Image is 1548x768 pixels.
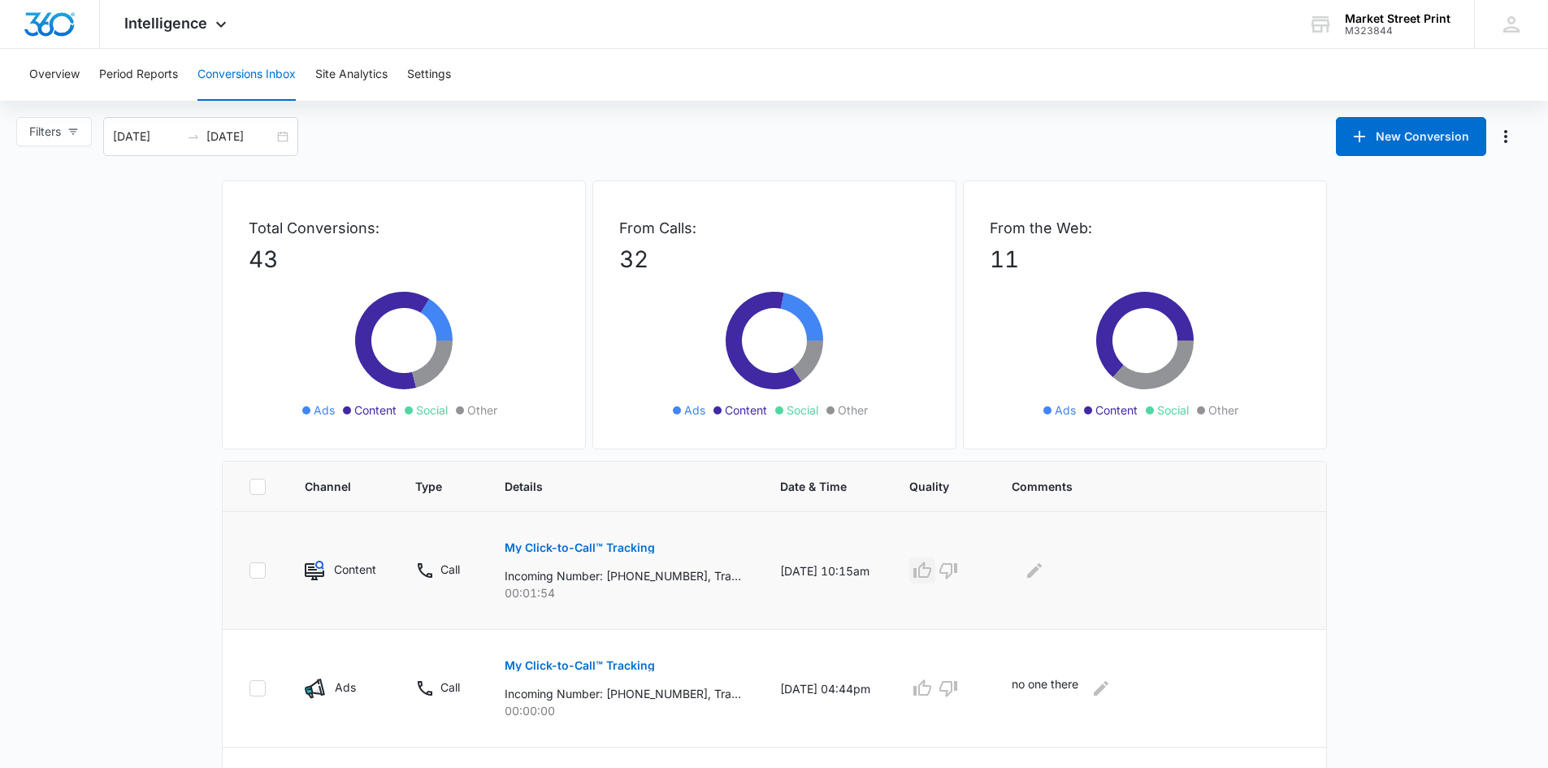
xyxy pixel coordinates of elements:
button: My Click-to-Call™ Tracking [505,646,655,685]
button: Conversions Inbox [197,49,296,101]
td: [DATE] 04:44pm [761,630,890,748]
span: Content [725,401,767,419]
p: My Click-to-Call™ Tracking [505,542,655,553]
button: Overview [29,49,80,101]
span: Comments [1012,478,1276,495]
span: Quality [909,478,949,495]
span: swap-right [187,130,200,143]
span: to [187,130,200,143]
span: Other [838,401,868,419]
input: End date [206,128,274,145]
span: Ads [684,401,705,419]
div: account name [1345,12,1450,25]
span: Intelligence [124,15,207,32]
span: Social [416,401,448,419]
td: [DATE] 10:15am [761,512,890,630]
div: account id [1345,25,1450,37]
span: Type [415,478,442,495]
button: New Conversion [1336,117,1486,156]
span: Other [467,401,497,419]
span: Content [354,401,397,419]
button: Edit Comments [1021,558,1047,584]
p: no one there [1012,675,1078,701]
p: Ads [335,679,356,696]
span: Ads [314,401,335,419]
p: 11 [990,242,1300,276]
p: Incoming Number: [PHONE_NUMBER], Tracking Number: [PHONE_NUMBER], Ring To: [PHONE_NUMBER], Caller... [505,685,741,702]
span: Details [505,478,718,495]
p: 43 [249,242,559,276]
span: Content [1095,401,1138,419]
span: Social [787,401,818,419]
p: 00:00:00 [505,702,741,719]
span: Ads [1055,401,1076,419]
p: My Click-to-Call™ Tracking [505,660,655,671]
button: Settings [407,49,451,101]
p: 32 [619,242,930,276]
p: Content [334,561,376,578]
input: Start date [113,128,180,145]
span: Other [1208,401,1238,419]
p: From the Web: [990,217,1300,239]
span: Social [1157,401,1189,419]
button: Site Analytics [315,49,388,101]
p: Incoming Number: [PHONE_NUMBER], Tracking Number: [PHONE_NUMBER], Ring To: [PHONE_NUMBER], Caller... [505,567,741,584]
button: Filters [16,117,92,146]
button: Edit Comments [1088,675,1114,701]
p: Call [440,679,460,696]
button: My Click-to-Call™ Tracking [505,528,655,567]
p: 00:01:54 [505,584,741,601]
p: From Calls: [619,217,930,239]
p: Call [440,561,460,578]
span: Date & Time [780,478,847,495]
p: Total Conversions: [249,217,559,239]
span: Channel [305,478,353,495]
button: Manage Numbers [1493,124,1519,150]
button: Period Reports [99,49,178,101]
span: Filters [29,123,61,141]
